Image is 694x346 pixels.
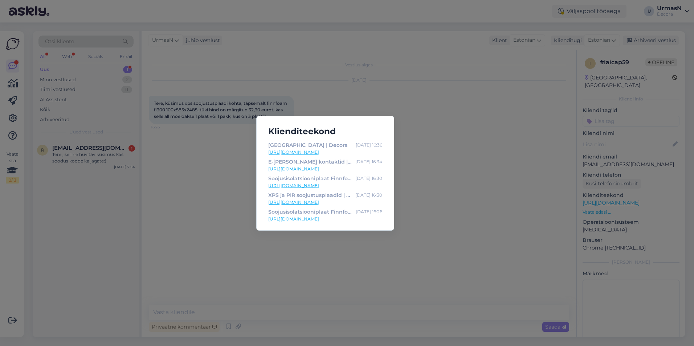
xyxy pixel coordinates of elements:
a: [URL][DOMAIN_NAME] [268,149,382,156]
div: [DATE] 16:30 [355,191,382,199]
a: [URL][DOMAIN_NAME] [268,182,382,189]
div: XPS ja PIR soojustusplaadid | Decora [268,191,352,199]
a: [URL][DOMAIN_NAME] [268,199,382,206]
div: [DATE] 16:34 [355,158,382,166]
h5: Klienditeekond [262,125,388,138]
div: [GEOGRAPHIC_DATA] | Decora [268,141,348,149]
div: [DATE] 16:26 [356,208,382,216]
div: E-[PERSON_NAME] kontaktid | Decora [268,158,352,166]
a: [URL][DOMAIN_NAME] [268,216,382,222]
div: Soojusisolatsiooniplaat Finnfoam FL300/100x585x2485mm | Decora [268,174,352,182]
div: [DATE] 16:36 [356,141,382,149]
div: [DATE] 16:30 [355,174,382,182]
a: [URL][DOMAIN_NAME] [268,166,382,172]
div: Soojusisolatsiooniplaat Finnfoam FL300/100x585x2485mm | Decora [268,208,353,216]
